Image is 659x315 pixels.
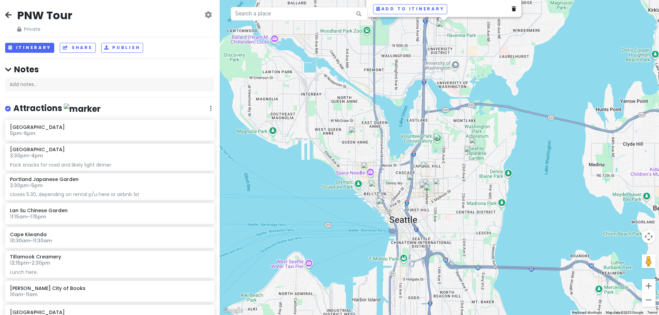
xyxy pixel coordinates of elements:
span: 3:30pm - 4pm [10,152,43,159]
div: Lunch here. [10,269,209,275]
span: Private [17,25,72,33]
button: Add to itinerary [373,4,447,14]
span: 10:30am - 11:30am [10,237,52,244]
img: marker [64,104,101,114]
button: Zoom in [642,279,656,293]
button: Zoom out [642,293,656,307]
div: Pike Place Market [375,192,396,213]
span: 12:15pm - 2:30pm [10,259,50,266]
h6: Cape Kiwanda [10,231,209,238]
h4: Notes [5,64,215,75]
button: Keyboard shortcuts [572,310,602,315]
div: Mt. Bagel [461,143,482,163]
a: Open this area in Google Maps (opens a new window) [221,306,244,315]
input: Search a place [231,7,368,21]
button: Drag Pegman onto the map to open Street View [642,254,656,268]
div: Chihuly Garden and Glass [358,159,379,180]
div: Add notes... [5,77,215,92]
div: Pack snacks for road and likely light dinner. [10,162,209,168]
div: Spinasse [430,175,451,196]
h6: [PERSON_NAME] City of Books [10,285,209,291]
div: Snowy Village [433,18,454,38]
div: Rondo Japanese Kitchen [418,159,439,179]
h4: Attractions [13,103,101,114]
h6: Portland Japanese Garden [10,176,79,182]
button: Share [60,43,95,53]
h6: [GEOGRAPHIC_DATA] [10,124,209,130]
div: closes 5:30, depending on rental p/u here or airbnb 1st [10,191,209,197]
h6: Lan Su Chinese Garden [10,207,209,214]
h6: [GEOGRAPHIC_DATA] [10,146,65,153]
span: Map data ©2025 Google [606,311,643,314]
h6: Tillamook Creamery [10,254,61,260]
div: Ooink Capitol Hill [417,179,437,199]
div: Overlook Walk [373,195,394,216]
div: Fern Thai Eatery & Bar (Caphill) [421,181,441,202]
button: Itinerary [5,43,54,53]
div: Seattle Asian Art Museum [431,131,451,151]
span: 5pm - 6pm [10,130,35,137]
h2: PNW Tour [17,8,72,23]
a: Terms (opens in new tab) [647,311,657,314]
a: Delete place [512,5,519,13]
div: Donna's [404,171,425,192]
div: 5 Spot [346,124,367,144]
span: 11:15am - 1:15pm [10,213,46,220]
button: Publish [101,43,143,53]
span: 2:30pm - 5pm [10,182,43,189]
span: 10am - 11am [10,291,37,298]
div: Tavolàta Belltown [366,178,386,198]
div: Oddfellows Café + Bar [420,176,440,197]
button: Map camera controls [642,230,656,243]
div: Seattle Japanese Garden [466,134,487,155]
div: The Pink Door [374,190,395,210]
img: Google [221,306,244,315]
